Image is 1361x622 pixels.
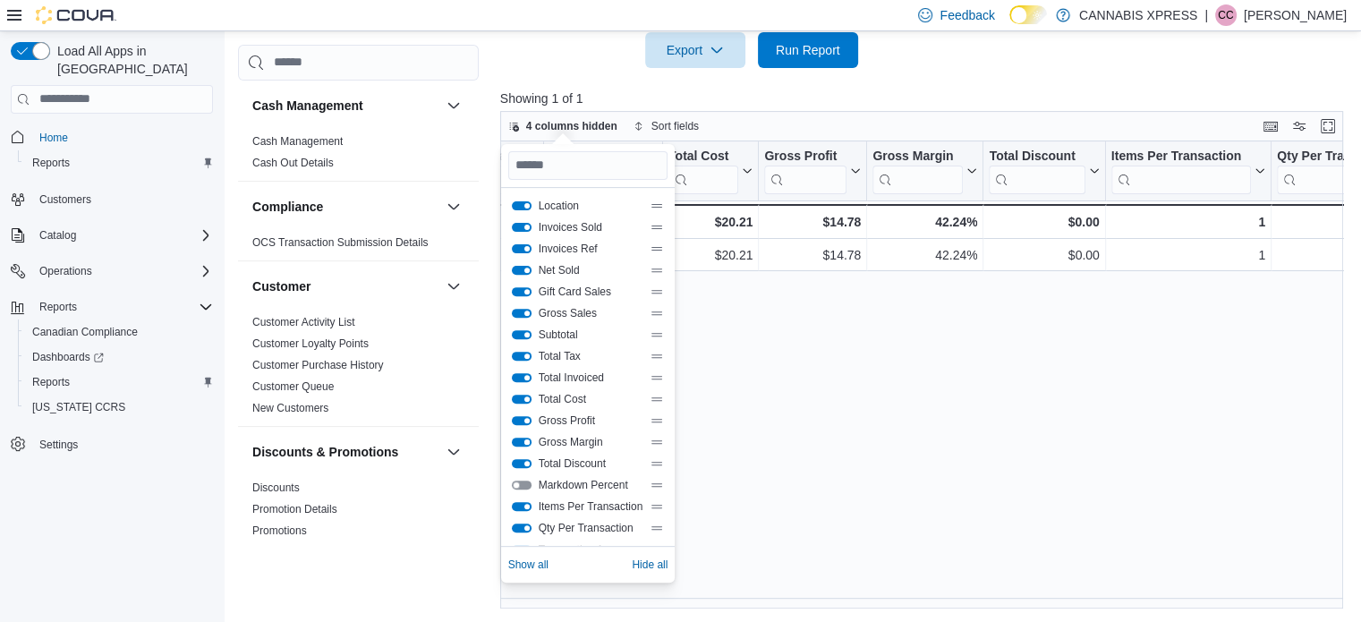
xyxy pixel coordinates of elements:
button: Home [4,124,220,150]
button: Total Cost [512,395,532,404]
h3: Compliance [252,198,323,216]
div: Drag handle [650,220,664,234]
button: Markdown Percent [512,481,532,490]
div: Drag handle [650,542,664,557]
a: Settings [32,434,85,456]
input: Search columns [508,151,668,180]
span: Settings [39,438,78,452]
h3: Cash Management [252,97,363,115]
span: Reports [32,375,70,389]
button: Reports [4,294,220,320]
span: Qty Per Transaction [539,521,643,535]
div: Cash Management [238,131,479,181]
span: Export [656,32,735,68]
span: Subtotal [539,328,643,342]
button: Subtotal [512,330,532,339]
button: Discounts & Promotions [252,443,439,461]
button: Items Per Transaction [1110,148,1265,193]
button: Invoices Sold [512,223,532,232]
div: Gross Profit [764,148,846,165]
span: Cash Management [252,134,343,149]
a: Cash Out Details [252,157,334,169]
div: Drag handle [650,328,664,342]
div: $0.00 [989,244,1099,266]
div: 1 [1110,244,1265,266]
button: Total Invoiced [512,373,532,382]
span: Hide all [632,558,668,572]
span: New Customers [252,401,328,415]
span: Net Sold [539,263,643,277]
a: Promotions [252,524,307,537]
button: Canadian Compliance [18,320,220,345]
span: Gross Sales [539,306,643,320]
a: Cash Management [252,135,343,148]
div: Total Discount [989,148,1085,165]
a: Customer Activity List [252,316,355,328]
a: New Customers [252,402,328,414]
button: Operations [32,260,99,282]
span: CC [1218,4,1233,26]
button: Catalog [4,223,220,248]
span: Operations [39,264,92,278]
button: Gross Profit [512,416,532,425]
button: Reports [18,370,220,395]
p: | [1204,4,1208,26]
button: Compliance [252,198,439,216]
button: Cash Management [443,95,464,116]
span: Location [539,199,643,213]
div: 42.24% [872,211,977,233]
span: Invoices Sold [539,220,643,234]
button: Customer [252,277,439,295]
button: Qty Per Transaction [512,524,532,533]
button: Gross Margin [512,438,532,447]
a: [US_STATE] CCRS [25,396,132,418]
button: Invoices Ref [512,244,532,253]
div: Drag handle [650,371,664,385]
span: Reports [32,156,70,170]
div: Items Per Transaction [1110,148,1251,165]
span: OCS Transaction Submission Details [252,235,429,250]
button: Customers [4,186,220,212]
span: Total Cost [539,392,643,406]
span: Home [32,126,213,149]
button: Gross Profit [764,148,861,193]
button: Reports [18,150,220,175]
div: Drag handle [650,392,664,406]
nav: Complex example [11,117,213,504]
div: Total Cost [668,148,738,165]
div: Drag handle [650,521,664,535]
span: Show all [508,558,549,572]
button: Discounts & Promotions [443,441,464,463]
span: Reports [25,371,213,393]
button: Total Discount [989,148,1099,193]
span: Customers [39,192,91,207]
button: Gross Sales [512,309,532,318]
div: Drag handle [650,435,664,449]
div: Gross Margin [872,148,963,165]
span: Transaction Average [539,542,643,557]
button: Transaction Average [512,545,532,554]
a: Discounts [252,481,300,494]
span: Customer Purchase History [252,358,384,372]
span: Total Invoiced [539,371,643,385]
a: Customer Purchase History [252,359,384,371]
span: Customer Queue [252,379,334,394]
div: Total Cost [668,148,738,193]
span: Sort fields [651,119,699,133]
span: Run Report [776,41,840,59]
span: Items Per Transaction [539,499,643,514]
span: Dark Mode [1009,24,1010,25]
span: Reports [32,296,213,318]
button: Gross Margin [872,148,977,193]
div: 1 [1110,211,1265,233]
div: Drag handle [650,242,664,256]
span: Customer Activity List [252,315,355,329]
button: Gift Card Sales [512,287,532,296]
span: 4 columns hidden [526,119,617,133]
div: Drag handle [650,349,664,363]
div: Gross Margin [872,148,963,193]
div: Drag handle [650,478,664,492]
span: Cash Out Details [252,156,334,170]
img: Cova [36,6,116,24]
a: Promotion Details [252,503,337,515]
